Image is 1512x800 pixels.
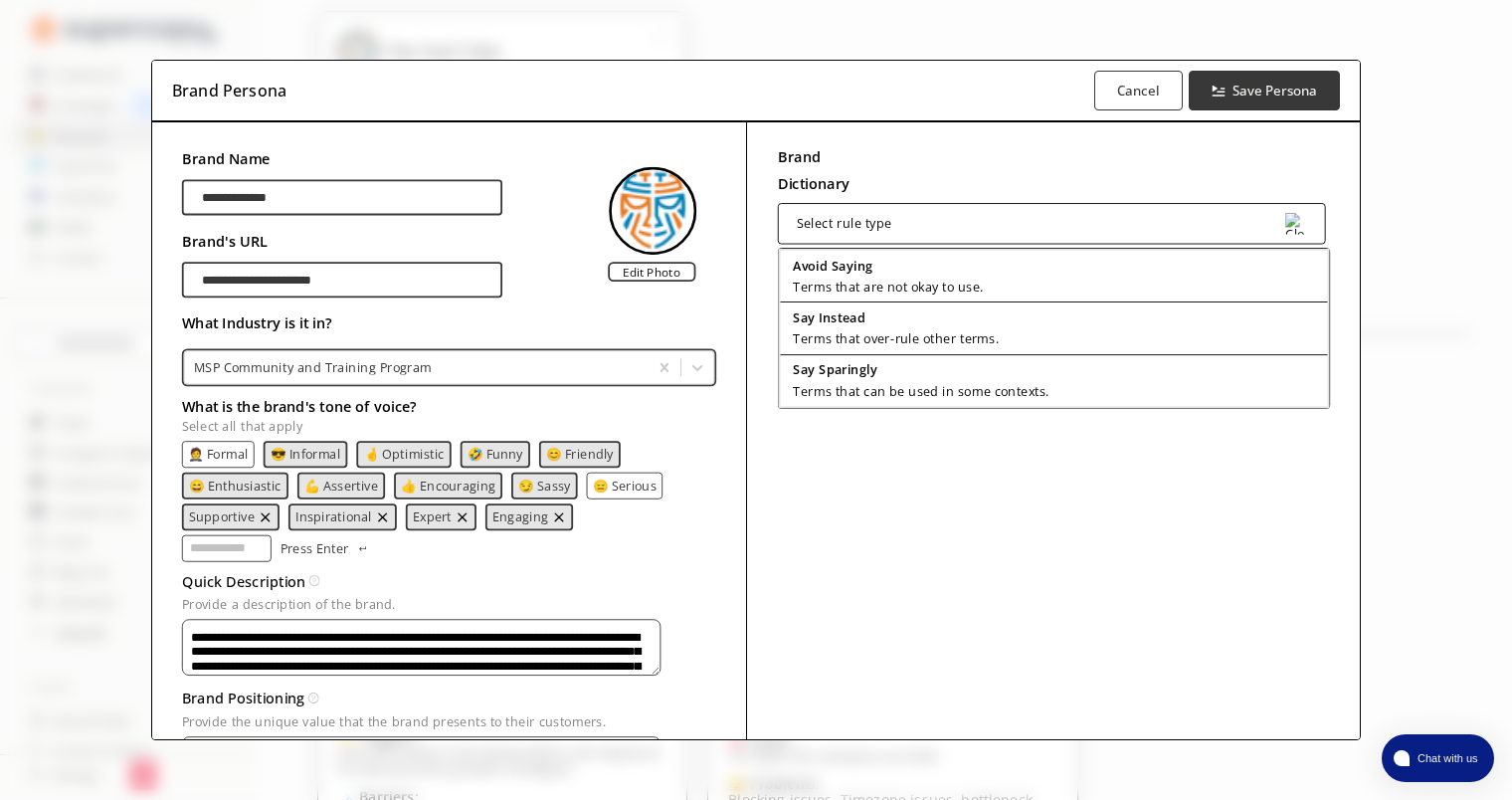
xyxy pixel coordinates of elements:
button: 😊 Friendly [546,447,614,461]
textarea: textarea-textarea [182,620,661,677]
button: remove Expert [455,509,469,523]
img: Tooltip Icon [307,693,318,703]
button: remove Engaging [552,509,566,523]
div: tone-text-list [182,441,716,562]
img: Tooltip Icon [308,576,319,587]
img: delete [455,509,469,523]
button: Engaging [492,509,548,523]
span: Chat with us [1410,750,1482,766]
button: 🤵 Formal [188,447,248,461]
h3: Brand Positioning [182,685,305,711]
h2: What Industry is it in? [182,309,716,336]
button: Expert [413,509,452,523]
button: remove Supportive [258,509,272,523]
h3: Quick Description [182,568,306,595]
input: tone-input [182,535,272,562]
p: Select all that apply [182,420,716,434]
img: Close [1285,213,1307,235]
button: atlas-launcher [1382,734,1494,782]
textarea: textarea-textarea [182,736,661,793]
button: Supportive [189,509,255,523]
button: Cancel [1094,71,1183,110]
img: delete [552,509,566,523]
img: Close [609,167,696,255]
p: Terms that are not okay to use. [793,280,983,294]
b: Save Persona [1232,82,1317,100]
h2: Brand Dictionary [777,143,849,197]
button: Press Enter Press Enter [281,535,370,562]
h2: Brand's URL [182,228,502,255]
button: Save Persona [1189,71,1341,110]
button: 🤞 Optimistic [364,447,445,461]
b: Say Sparingly [793,361,877,378]
p: Terms that can be used in some contexts. [793,384,1048,398]
button: 🤣 Funny [468,447,523,461]
img: delete [258,509,272,523]
h3: Brand Persona [172,76,286,105]
img: delete [375,509,389,523]
p: Provide a description of the brand. [182,598,716,612]
label: Edit Photo [608,262,695,282]
h2: Brand Name [182,146,502,173]
b: Say Instead [793,308,865,325]
input: brand-persona-input-input [182,263,502,299]
p: Provide the unique value that the brand presents to their customers. [182,715,716,729]
img: Press Enter [357,545,368,550]
button: 😄 Enthusiastic [189,479,282,493]
button: 😏 Sassy [518,479,570,493]
button: remove Inspirational [375,509,389,523]
p: Terms that over-rule other terms. [793,332,999,346]
button: Inspirational [295,509,372,523]
button: 😎 Informal [271,447,340,461]
button: 👍 Encouraging [401,479,495,493]
p: Press Enter [281,541,348,555]
button: 😑 Serious [593,479,657,493]
b: Cancel [1117,82,1160,100]
div: Select rule type [796,217,891,231]
input: brand-persona-input-input [182,180,502,216]
b: Avoid Saying [793,257,872,274]
h2: What is the brand's tone of voice? [182,393,716,420]
button: 💪 Assertive [304,479,378,493]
